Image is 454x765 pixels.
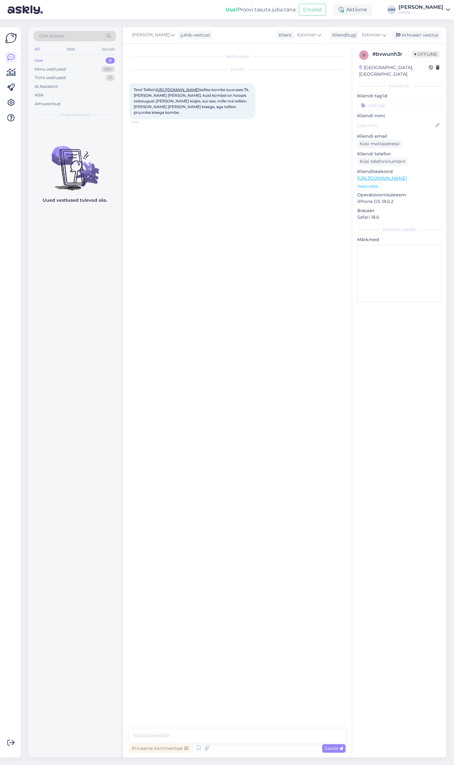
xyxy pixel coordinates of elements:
[372,50,412,58] div: # bvwunh3r
[357,140,402,148] div: Küsi meiliaadressi
[178,32,210,38] div: juhib vestlust
[357,214,441,221] p: Safari 18.6
[35,92,44,98] div: Kõik
[392,31,441,39] div: Arhiveeri vestlus
[357,175,407,181] a: [URL][DOMAIN_NAME]
[399,10,443,15] div: Lenne
[357,192,441,198] p: Operatsioonisüsteem
[387,5,396,14] div: MM
[35,84,58,90] div: AI Assistent
[35,66,66,72] div: Minu vestlused
[129,54,346,59] div: Vestlus algas
[43,197,107,204] p: Uued vestlused tulevad siia.
[357,83,441,89] div: Kliendi info
[357,157,408,166] div: Küsi telefoninumbrit
[357,151,441,157] p: Kliendi telefon
[357,93,441,99] p: Kliendi tag'id
[399,5,443,10] div: [PERSON_NAME]
[399,5,450,15] a: [PERSON_NAME]Lenne
[334,4,372,15] div: Aktiivne
[357,236,441,243] p: Märkmed
[330,32,357,38] div: Klienditugi
[357,198,441,205] p: iPhone OS 18.6.2
[357,113,441,119] p: Kliendi nimi
[412,51,439,58] span: Offline
[101,66,115,72] div: 99+
[5,32,17,44] img: Askly Logo
[65,45,76,53] div: Web
[39,33,64,39] span: Otsi kliente
[134,87,250,115] span: Tere! Tellisin sellise kombe suuruses 74. [PERSON_NAME] [PERSON_NAME], kuid kombel on hoopis teis...
[35,75,66,81] div: Tiimi vestlused
[33,45,41,53] div: All
[359,64,429,78] div: [GEOGRAPHIC_DATA], [GEOGRAPHIC_DATA]
[357,183,441,189] p: Vaata edasi ...
[297,32,316,38] span: Estonian
[106,75,115,81] div: 0
[225,7,237,13] b: Uus!
[131,119,155,124] span: 12:02
[362,32,381,38] span: Estonian
[357,133,441,140] p: Kliendi email
[357,227,441,233] div: [PERSON_NAME]
[28,135,121,191] img: No chats
[299,4,326,16] button: Emailid
[363,53,365,57] span: b
[101,45,116,53] div: Socials
[357,168,441,175] p: Klienditeekond
[156,87,200,92] a: [URL][DOMAIN_NAME]
[132,32,170,38] span: [PERSON_NAME]
[357,207,441,214] p: Brauser
[325,745,343,751] span: Saada
[60,112,90,118] span: Uued vestlused
[225,6,296,14] div: Proovi tasuta juba täna:
[35,101,61,107] div: Arhiveeritud
[357,101,441,110] input: Lisa tag
[35,57,43,64] div: Uus
[276,32,292,38] div: Klient
[129,67,346,72] div: [DATE]
[106,57,115,64] div: 0
[358,122,434,129] input: Lisa nimi
[129,744,191,753] div: Privaatne kommentaar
